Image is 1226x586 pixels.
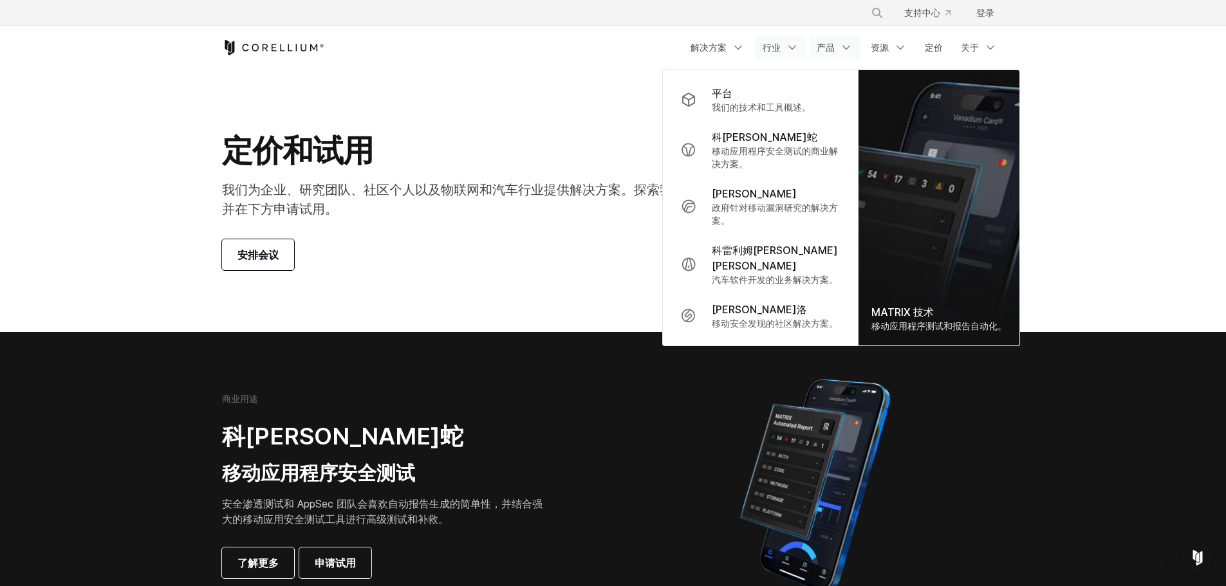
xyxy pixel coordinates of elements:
font: 安全渗透测试和 AppSec 团队会喜欢自动报告生成的简单性，并结合强大的移动应用安全测试工具进行高级测试和补救。 [222,497,543,526]
font: 平台 [712,87,732,100]
div: 导航菜单 [855,1,1005,24]
font: 解决方案 [691,42,727,53]
img: Matrix_WebNav_1x [859,70,1019,345]
font: [PERSON_NAME] [712,187,797,200]
a: 平台 我们的技术和工具概述。 [671,78,850,122]
font: 科[PERSON_NAME]蛇 [222,422,463,450]
font: 科雷利姆[PERSON_NAME][PERSON_NAME] [712,244,838,272]
font: 定价和试用 [222,131,373,169]
font: [PERSON_NAME]洛 [712,303,807,316]
a: [PERSON_NAME] 政府针对移动漏洞研究的解决方案。 [671,178,850,235]
font: MATRIX 技术 [871,306,934,318]
font: 我们为企业、研究团队、社区个人以及物联网和汽车行业提供解决方案。探索我们的产品并在下方申请试用。 [222,182,724,217]
font: 登录 [976,7,994,18]
a: [PERSON_NAME]洛 移动安全发现的社区解决方案。 [671,294,850,338]
font: 移动应用程序安全测试 [222,461,415,484]
div: Open Intercom Messenger [1182,542,1213,573]
font: 定价 [925,42,943,53]
font: 资源 [871,42,889,53]
a: 科雷利姆之家 [222,40,324,55]
a: 申请试用 [299,547,371,578]
font: 了解更多 [237,556,279,569]
a: 科雷利姆[PERSON_NAME][PERSON_NAME] 汽车软件开发的业务解决方案。 [671,235,850,294]
font: 移动应用程序测试和报告自动化。 [871,320,1007,331]
font: 行业 [763,42,781,53]
font: 安排会议 [237,248,279,261]
a: 了解更多 [222,547,294,578]
font: 关于 [961,42,979,53]
font: 移动安全发现的社区解决方案。 [712,318,838,329]
div: 导航菜单 [683,36,1005,59]
button: 搜索 [866,1,889,24]
font: 移动应用程序安全测试的商业解决方案。 [712,145,838,169]
font: 支持中心 [904,7,940,18]
font: 我们的技术和工具概述。 [712,102,811,113]
font: 汽车软件开发的业务解决方案。 [712,274,838,285]
a: 安排会议 [222,239,294,270]
a: MATRIX 技术 移动应用程序测试和报告自动化。 [859,70,1019,345]
font: 产品 [817,42,835,53]
a: 科[PERSON_NAME]蛇 移动应用程序安全测试的商业解决方案。 [671,122,850,178]
font: 科[PERSON_NAME]蛇 [712,131,817,143]
font: 商业用途 [222,393,258,404]
font: 政府针对移动漏洞研究的解决方案。 [712,202,838,226]
font: 申请试用 [315,556,356,569]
